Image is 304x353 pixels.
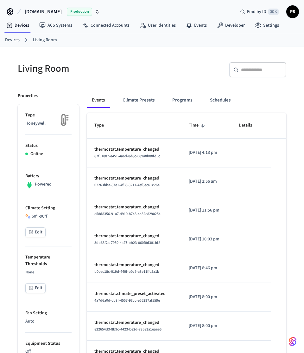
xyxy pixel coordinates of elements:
button: PS [286,5,299,18]
a: User Identities [135,20,181,31]
span: 4a7d6a0d-cb3f-4557-93cc-e55297af559e [94,298,160,303]
a: Connected Accounts [77,20,135,31]
span: 3db68f2a-7959-4a27-bb23-060f8d381bf2 [94,240,160,245]
a: ACS Systems [34,20,77,31]
p: Temperature Thresholds [25,254,72,267]
h5: Living Room [18,62,148,75]
p: Auto [25,318,72,325]
p: [DATE] 8:00 pm [189,294,224,300]
a: Settings [250,20,284,31]
p: thermostat.temperature_changed [94,262,174,268]
span: Find by ID [247,9,266,15]
p: [DATE] 8:46 pm [189,265,224,271]
span: e58d8356-91a7-4910-8748-4c32c8290254 [94,211,161,217]
p: Powered [35,181,52,188]
p: [DATE] 4:13 pm [189,149,224,156]
div: Find by ID⌘ K [235,6,284,17]
span: 822654d3-8b9c-4423-be2d-73583a1eaee6 [94,327,161,332]
p: thermostat.climate_preset_activated [94,291,174,297]
p: thermostat.temperature_changed [94,204,174,211]
a: Living Room [33,37,57,43]
span: PS [287,6,298,17]
span: ⌘ K [268,9,279,15]
a: Developer [212,20,250,31]
p: Equipment Status [25,340,72,347]
p: Honeywell [25,120,72,127]
button: Climate Presets [117,93,160,108]
p: [DATE] 8:00 pm [189,323,224,329]
p: thermostat.temperature_changed [94,319,174,326]
p: Type [25,112,72,119]
button: Events [87,93,110,108]
img: Heat Cool [25,214,30,219]
a: Devices [1,20,34,31]
p: Climate Setting [25,205,72,212]
button: Programs [167,93,197,108]
span: Time [189,121,207,130]
img: thermostat_fallback [56,112,72,128]
p: thermostat.temperature_changed [94,233,174,239]
p: Status [25,142,72,149]
span: None [25,270,34,275]
p: thermostat.temperature_changed [94,146,174,153]
p: Fan Setting [25,310,72,317]
button: Edit [25,283,46,293]
img: SeamLogoGradient.69752ec5.svg [289,337,296,347]
span: Details [239,121,260,130]
p: Online [30,151,43,157]
button: Schedules [205,93,236,108]
div: 60 ° - 90 °F [25,213,72,220]
p: Battery [25,173,72,180]
span: 87f51887-e451-4a6d-8d8c-089a8b88fd5c [94,154,160,159]
span: 02263bba-87e1-4f08-8211-4ef8ec61c26e [94,182,160,188]
span: [DOMAIN_NAME] [25,8,62,16]
p: thermostat.temperature_changed [94,175,174,182]
span: b0cec18c-919d-449f-b0c5-a3e11ffc5a1b [94,269,159,274]
p: [DATE] 11:56 pm [189,207,224,214]
p: [DATE] 2:56 am [189,178,224,185]
a: Devices [5,37,20,43]
p: Properties [18,93,38,99]
span: Production [67,8,92,16]
p: [DATE] 10:03 pm [189,236,224,243]
span: Type [94,121,112,130]
a: Events [181,20,212,31]
button: Edit [25,227,46,237]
